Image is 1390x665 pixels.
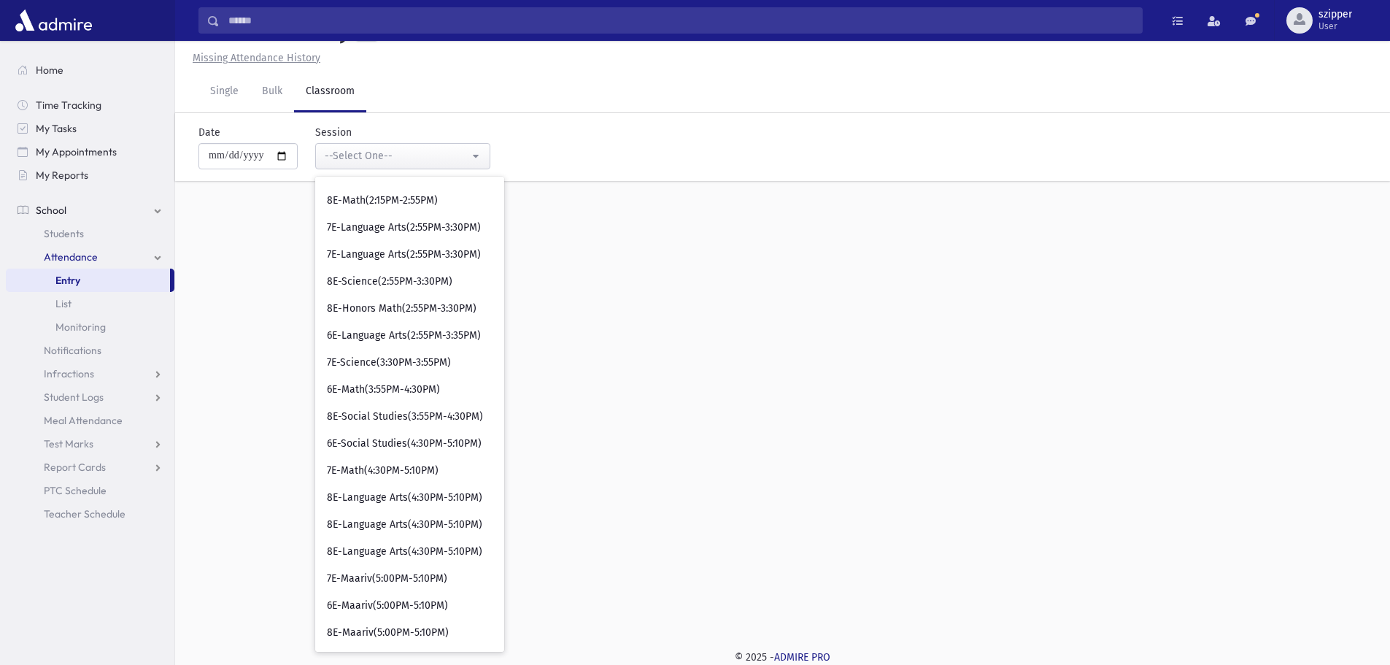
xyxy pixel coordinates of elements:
[6,339,174,362] a: Notifications
[327,410,483,424] span: 8E-Social Studies(3:55PM-4:30PM)
[6,117,174,140] a: My Tasks
[6,222,174,245] a: Students
[36,122,77,135] span: My Tasks
[315,125,352,140] label: Session
[44,414,123,427] span: Meal Attendance
[44,367,94,380] span: Infractions
[55,274,80,287] span: Entry
[44,250,98,264] span: Attendance
[44,461,106,474] span: Report Cards
[6,199,174,222] a: School
[327,193,438,208] span: 8E-Math(2:15PM-2:55PM)
[6,362,174,385] a: Infractions
[250,72,294,112] a: Bulk
[6,432,174,455] a: Test Marks
[36,169,88,182] span: My Reports
[327,383,440,397] span: 6E-Math(3:55PM-4:30PM)
[1318,9,1352,20] span: szipper
[198,650,1367,665] div: © 2025 -
[294,72,366,112] a: Classroom
[44,437,93,450] span: Test Marks
[315,143,490,169] button: --Select One--
[327,220,481,235] span: 7E-Language Arts(2:55PM-3:30PM)
[44,507,126,520] span: Teacher Schedule
[327,599,448,613] span: 6E-Maariv(5:00PM-5:10PM)
[220,7,1142,34] input: Search
[36,64,63,77] span: Home
[187,52,320,64] a: Missing Attendance History
[327,355,451,370] span: 7E-Science(3:30PM-3:55PM)
[6,164,174,187] a: My Reports
[44,227,84,240] span: Students
[198,125,220,140] label: Date
[198,72,250,112] a: Single
[36,204,66,217] span: School
[6,269,170,292] a: Entry
[12,6,96,35] img: AdmirePro
[6,385,174,409] a: Student Logs
[327,545,482,559] span: 8E-Language Arts(4:30PM-5:10PM)
[327,464,439,478] span: 7E-Math(4:30PM-5:10PM)
[6,502,174,526] a: Teacher Schedule
[6,140,174,164] a: My Appointments
[325,148,469,164] div: --Select One--
[327,491,482,505] span: 8E-Language Arts(4:30PM-5:10PM)
[44,484,107,497] span: PTC Schedule
[327,626,449,640] span: 8E-Maariv(5:00PM-5:10PM)
[44,391,104,404] span: Student Logs
[6,455,174,479] a: Report Cards
[327,247,481,262] span: 7E-Language Arts(2:55PM-3:30PM)
[1318,20,1352,32] span: User
[327,301,476,316] span: 8E-Honors Math(2:55PM-3:30PM)
[6,58,174,82] a: Home
[55,297,72,310] span: List
[36,99,101,112] span: Time Tracking
[327,518,482,532] span: 8E-Language Arts(4:30PM-5:10PM)
[327,274,452,289] span: 8E-Science(2:55PM-3:30PM)
[6,245,174,269] a: Attendance
[6,409,174,432] a: Meal Attendance
[36,145,117,158] span: My Appointments
[6,479,174,502] a: PTC Schedule
[327,572,447,586] span: 7E-Maariv(5:00PM-5:10PM)
[55,320,106,334] span: Monitoring
[327,328,481,343] span: 6E-Language Arts(2:55PM-3:35PM)
[6,93,174,117] a: Time Tracking
[6,315,174,339] a: Monitoring
[193,52,320,64] u: Missing Attendance History
[327,437,482,451] span: 6E-Social Studies(4:30PM-5:10PM)
[44,344,101,357] span: Notifications
[6,292,174,315] a: List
